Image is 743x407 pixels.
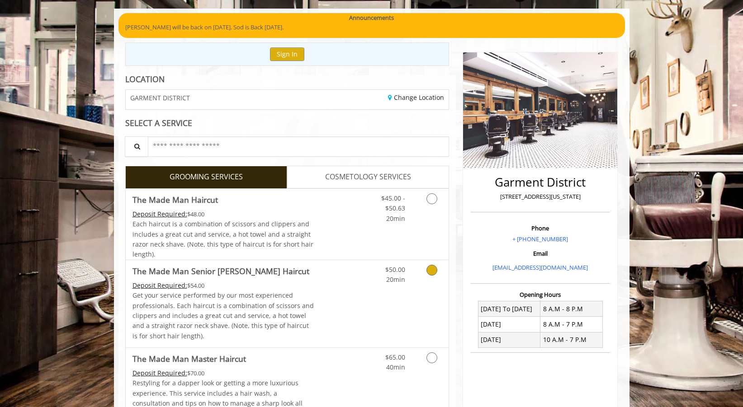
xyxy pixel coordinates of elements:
b: The Made Man Master Haircut [133,352,246,365]
span: 40min [386,363,405,371]
a: Change Location [388,93,444,102]
a: [EMAIL_ADDRESS][DOMAIN_NAME] [492,263,588,271]
button: Sign In [270,47,304,61]
span: $50.00 [385,265,405,274]
div: SELECT A SERVICE [125,119,450,127]
p: Get your service performed by our most experienced professionals. Each haircut is a combination o... [133,290,314,341]
td: [DATE] To [DATE] [478,301,540,317]
span: COSMETOLOGY SERVICES [325,171,411,183]
h3: Opening Hours [471,291,610,298]
span: This service needs some Advance to be paid before we block your appointment [133,210,187,218]
td: [DATE] [478,332,540,347]
td: 10 A.M - 7 P.M [540,332,603,347]
p: [STREET_ADDRESS][US_STATE] [473,192,607,201]
h2: Garment District [473,176,607,189]
span: Each haircut is a combination of scissors and clippers and includes a great cut and service, a ho... [133,220,313,258]
button: Service Search [125,136,148,157]
td: [DATE] [478,317,540,332]
b: LOCATION [125,74,165,84]
span: 20min [386,214,405,223]
div: $70.00 [133,368,314,378]
span: This service needs some Advance to be paid before we block your appointment [133,369,187,377]
td: 8 A.M - 7 P.M [540,317,603,332]
span: GARMENT DISTRICT [130,94,190,101]
div: $54.00 [133,281,314,290]
a: + [PHONE_NUMBER] [512,235,568,243]
p: [PERSON_NAME] will be back on [DATE]. Sod is Back [DATE]. [125,23,618,32]
b: The Made Man Senior [PERSON_NAME] Haircut [133,265,309,277]
b: Announcements [349,13,394,23]
span: $45.00 - $50.63 [381,194,405,212]
span: 20min [386,275,405,284]
span: This service needs some Advance to be paid before we block your appointment [133,281,187,290]
b: The Made Man Haircut [133,193,218,206]
td: 8 A.M - 8 P.M [540,301,603,317]
span: GROOMING SERVICES [170,171,243,183]
span: $65.00 [385,353,405,361]
h3: Phone [473,225,607,231]
div: $48.00 [133,209,314,219]
h3: Email [473,250,607,257]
